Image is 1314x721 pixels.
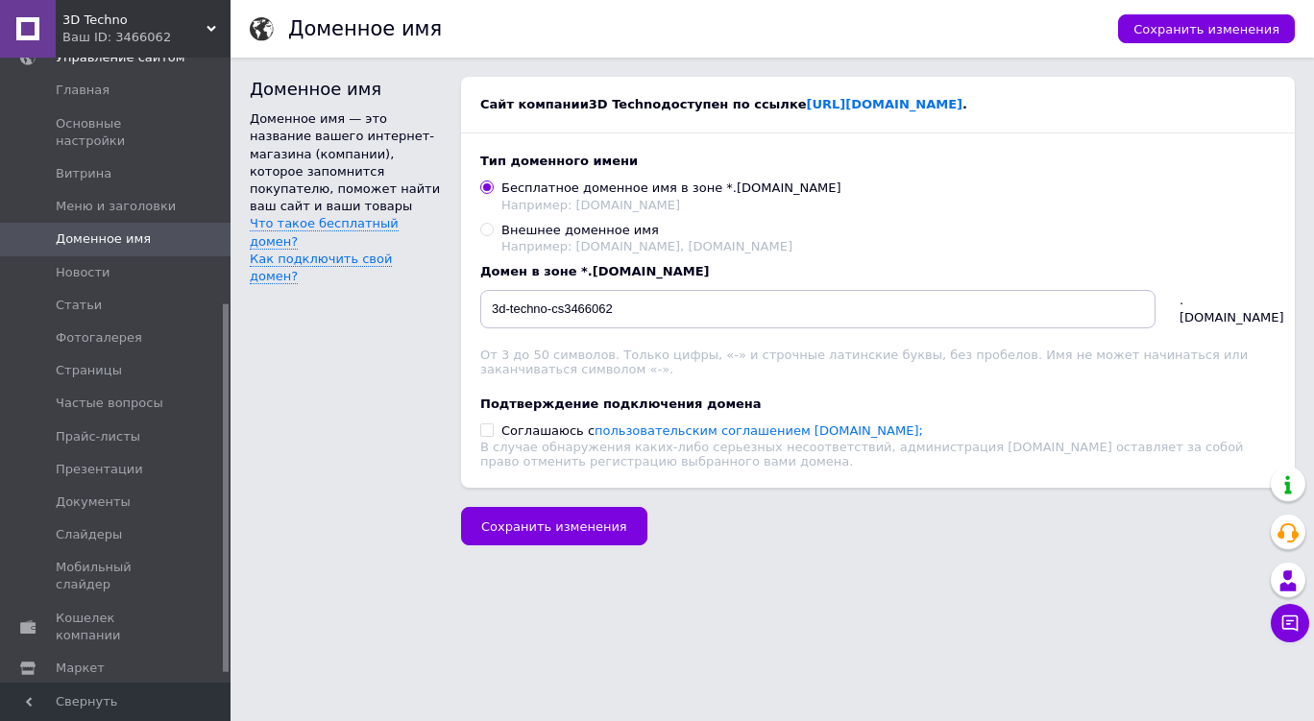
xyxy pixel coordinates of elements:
span: Статьи [56,297,102,314]
span: Страницы [56,362,122,379]
span: Фотогалерея [56,329,142,347]
span: Сохранить изменения [481,519,627,534]
div: В случае обнаружения каких-либо серьезных несоответствий, администрация [DOMAIN_NAME] оставляет з... [480,440,1276,469]
span: Маркет [56,660,105,677]
button: Чат с покупателем [1271,604,1309,642]
input: Например: netbox [480,290,1156,328]
span: 3D Techno [62,12,207,29]
div: Внешнее доменное имя [501,222,792,253]
span: Новости [56,264,110,281]
span: Документы [56,493,131,511]
span: Меню и заголовки [56,198,176,215]
span: Презентации [56,461,143,478]
div: Подтверждение подключения домена [480,396,1276,413]
a: пользовательским соглашением [DOMAIN_NAME]; [595,423,923,438]
a: [URL][DOMAIN_NAME] [807,97,962,111]
span: Сохранить изменения [1133,22,1279,36]
div: .[DOMAIN_NAME] [1180,290,1276,328]
span: Мобильный слайдер [56,559,178,593]
span: Витрина [56,165,111,182]
div: Домен в зоне *.[DOMAIN_NAME] [480,263,1276,280]
div: Ваш ID: 3466062 [62,29,231,46]
div: Cоглашаюсь c [501,422,923,440]
span: Главная [56,82,109,99]
b: Сайт компании 3D Techno доступен по ссылке . [480,97,967,111]
span: Что такое бесплатный домен? [250,216,399,249]
span: Прайс-листы [56,428,140,445]
span: Основные настройки [56,115,178,150]
div: От 3 до 50 символов. Только цифры, «-» и строчные латинские буквы, без пробелов. Имя не может нач... [480,348,1276,376]
span: Как подключить свой домен? [250,252,392,284]
span: Кошелек компании [56,610,178,644]
span: Управление сайтом [56,49,185,66]
button: Сохранить изменения [461,507,647,545]
div: Например: [DOMAIN_NAME], [DOMAIN_NAME] [501,239,792,253]
span: Частые вопросы [56,395,163,412]
div: Тип доменного имени [480,153,1276,170]
span: Доменное имя [56,230,151,248]
p: Доменное имя — это название вашего интернет-магазина (компании), которое запомнится покупателю, п... [250,110,442,215]
span: Слайдеры [56,526,122,543]
h2: Доменное имя [250,77,442,101]
div: Например: [DOMAIN_NAME] [501,198,841,212]
h1: Доменное имя [288,17,442,40]
div: Бесплатное доменное имя в зоне *.[DOMAIN_NAME] [501,180,841,211]
button: Сохранить изменения [1118,14,1295,43]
